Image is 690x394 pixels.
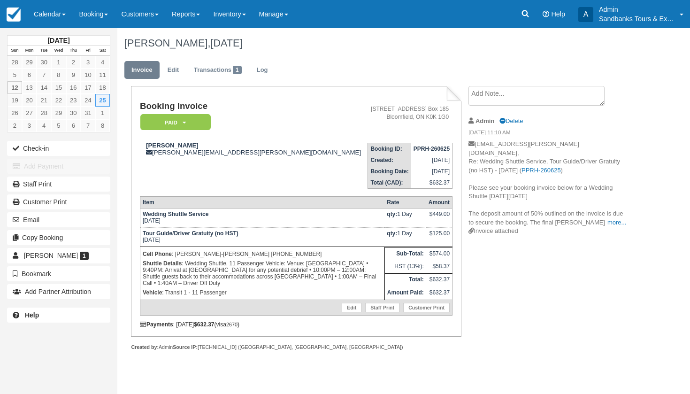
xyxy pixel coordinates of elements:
a: more... [607,219,626,226]
a: 28 [37,107,51,119]
strong: qty [387,230,397,237]
div: $125.00 [429,230,450,244]
a: 7 [37,69,51,81]
td: 1 Day [384,228,426,247]
strong: Cell Phone [143,251,172,257]
th: Created: [368,155,411,166]
span: 1 [233,66,242,74]
a: 24 [81,94,95,107]
strong: [PERSON_NAME] [146,142,199,149]
strong: Source IP: [173,344,198,350]
a: Delete [499,117,523,124]
a: 3 [81,56,95,69]
span: 1 [80,252,89,260]
th: Fri [81,46,95,56]
a: Help [7,308,110,323]
button: Check-in [7,141,110,156]
strong: Vehicle [143,289,162,296]
a: 20 [22,94,37,107]
a: Staff Print [7,177,110,192]
a: 2 [66,56,81,69]
span: [DATE] [210,37,242,49]
a: 4 [37,119,51,132]
a: 23 [66,94,81,107]
strong: Admin [475,117,494,124]
b: Help [25,311,39,319]
button: Email [7,212,110,227]
td: $632.37 [411,177,452,189]
img: checkfront-main-nav-mini-logo.png [7,8,21,22]
a: 19 [8,94,22,107]
div: Invoice attached [468,227,627,236]
a: 18 [95,81,110,94]
a: 28 [8,56,22,69]
a: Paid [140,114,207,131]
td: [DATE] [140,228,384,247]
a: 29 [22,56,37,69]
a: 11 [95,69,110,81]
div: Admin [TECHNICAL_ID] ([GEOGRAPHIC_DATA], [GEOGRAPHIC_DATA], [GEOGRAPHIC_DATA]) [131,344,461,351]
button: Add Partner Attribution [7,284,110,299]
strong: Created by: [131,344,159,350]
h1: Booking Invoice [140,101,365,111]
strong: Wedding Shuttle Service [143,211,208,217]
th: Thu [66,46,81,56]
em: [DATE] 11:10 AM [468,129,627,139]
p: Admin [599,5,674,14]
a: 3 [22,119,37,132]
strong: Payments [140,321,173,328]
th: Amount [426,197,452,209]
a: Transactions1 [187,61,249,79]
span: [PERSON_NAME] [24,252,78,259]
address: [STREET_ADDRESS] Box 185 Bloomfield, ON K0K 1G0 [369,105,449,121]
a: PPRH-260625 [521,167,561,174]
a: 25 [95,94,110,107]
strong: Shuttle Details [143,260,182,267]
a: 31 [81,107,95,119]
a: [PERSON_NAME] 1 [7,248,110,263]
h1: [PERSON_NAME], [124,38,628,49]
strong: qty [387,211,397,217]
p: : Wedding Shuttle, 11 Passenger Vehicle: Venue: [GEOGRAPHIC_DATA] • 9:40PM: Arrival at [GEOGRAPHI... [143,259,382,288]
strong: Tour Guide/Driver Gratuity (no HST) [143,230,238,237]
a: 9 [66,69,81,81]
div: A [578,7,593,22]
a: 30 [66,107,81,119]
p: Sandbanks Tours & Experiences [599,14,674,23]
th: Tue [37,46,51,56]
a: 27 [22,107,37,119]
a: 13 [22,81,37,94]
button: Add Payment [7,159,110,174]
a: 21 [37,94,51,107]
p: : Transit 1 - 11 Passenger [143,288,382,297]
th: Total: [384,274,426,287]
div: [PERSON_NAME][EMAIL_ADDRESS][PERSON_NAME][DOMAIN_NAME] [140,142,365,156]
i: Help [543,11,549,17]
td: $632.37 [426,274,452,287]
a: 22 [51,94,66,107]
a: 4 [95,56,110,69]
a: 8 [95,119,110,132]
td: HST (13%): [384,261,426,274]
th: Sun [8,46,22,56]
a: Edit [161,61,186,79]
td: [DATE] [140,209,384,228]
strong: [DATE] [47,37,69,44]
a: Invoice [124,61,160,79]
a: Customer Print [403,303,450,312]
th: Total (CAD): [368,177,411,189]
a: 1 [95,107,110,119]
td: [DATE] [411,166,452,177]
a: 6 [22,69,37,81]
a: 14 [37,81,51,94]
em: Paid [140,114,211,131]
td: 1 Day [384,209,426,228]
a: Edit [342,303,361,312]
small: 2670 [226,322,238,327]
button: Bookmark [7,266,110,281]
a: 26 [8,107,22,119]
a: 7 [81,119,95,132]
button: Copy Booking [7,230,110,245]
p: : [PERSON_NAME]-[PERSON_NAME] [PHONE_NUMBER] [143,249,382,259]
a: Customer Print [7,194,110,209]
